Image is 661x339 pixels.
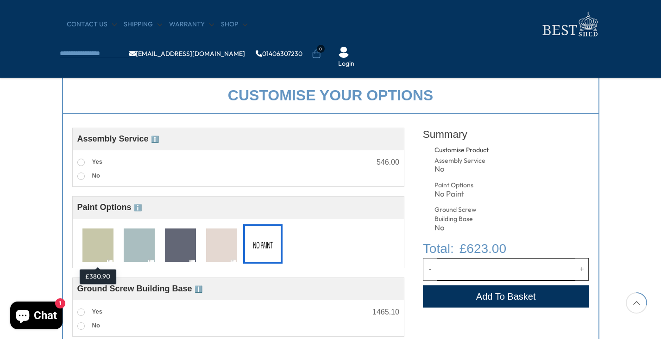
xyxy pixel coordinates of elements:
[434,156,491,166] div: Assembly Service
[434,190,491,198] div: No Paint
[124,228,155,263] img: T7024
[434,224,491,232] div: No
[82,228,113,263] img: T7010
[434,146,524,155] div: Customise Product
[575,258,589,280] button: Increase quantity
[206,228,237,263] img: T7078
[151,136,159,143] span: ℹ️
[247,228,278,263] img: No Paint
[195,285,202,293] span: ℹ️
[372,308,399,316] div: 1465.10
[317,45,325,53] span: 0
[92,322,100,329] span: No
[460,239,506,258] span: £623.00
[161,224,200,264] div: T7033
[256,50,302,57] a: 01406307230
[62,77,599,114] div: Customise your options
[338,59,354,68] a: Login
[423,258,437,280] button: Decrease quantity
[243,224,283,264] div: No Paint
[434,181,491,190] div: Paint Options
[338,47,349,58] img: User Icon
[202,224,241,264] div: T7078
[134,204,142,211] span: ℹ️
[377,159,399,166] div: 546.00
[537,9,602,39] img: logo
[78,224,118,264] div: T7010
[221,20,247,29] a: Shop
[165,228,196,263] img: T7033
[423,123,589,146] div: Summary
[129,50,245,57] a: [EMAIL_ADDRESS][DOMAIN_NAME]
[124,20,162,29] a: Shipping
[434,205,491,223] div: Ground Screw Building Base
[92,308,102,315] span: Yes
[120,224,159,264] div: T7024
[77,284,202,293] span: Ground Screw Building Base
[92,172,100,179] span: No
[92,158,102,165] span: Yes
[312,49,321,59] a: 0
[77,134,159,143] span: Assembly Service
[77,203,142,212] span: Paint Options
[434,165,491,173] div: No
[437,258,575,280] input: Quantity
[67,20,117,29] a: CONTACT US
[7,302,65,332] inbox-online-store-chat: Shopify online store chat
[169,20,214,29] a: Warranty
